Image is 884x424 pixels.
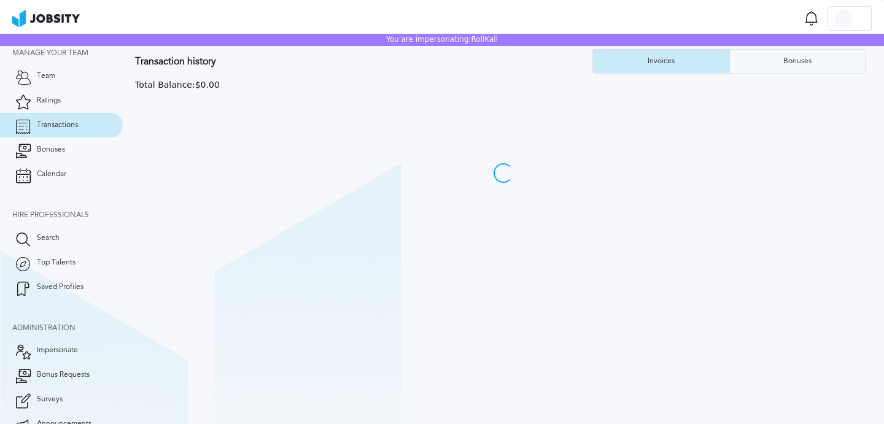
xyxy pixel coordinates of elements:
[37,96,61,105] span: Ratings
[37,121,78,129] span: Transactions
[37,72,55,80] span: Team
[729,49,866,74] button: Bonuses
[37,258,76,267] span: Top Talents
[12,211,123,220] div: Hire Professionals
[37,234,60,242] span: Search
[12,324,123,333] div: Administration
[642,57,681,66] div: Invoices
[135,80,872,90] div: Total Balance: $0.00
[12,10,80,27] img: ab4bad089aa723f57921c736e9817d99.png
[12,49,123,58] div: Manage your team
[37,371,90,379] span: Bonus Requests
[135,56,592,67] h3: Transaction history
[37,170,66,179] span: Calendar
[37,283,83,291] span: Saved Profiles
[37,145,65,154] span: Bonuses
[37,346,78,355] span: Impersonate
[37,395,63,404] span: Surveys
[592,49,729,74] button: Invoices
[777,57,818,66] div: Bonuses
